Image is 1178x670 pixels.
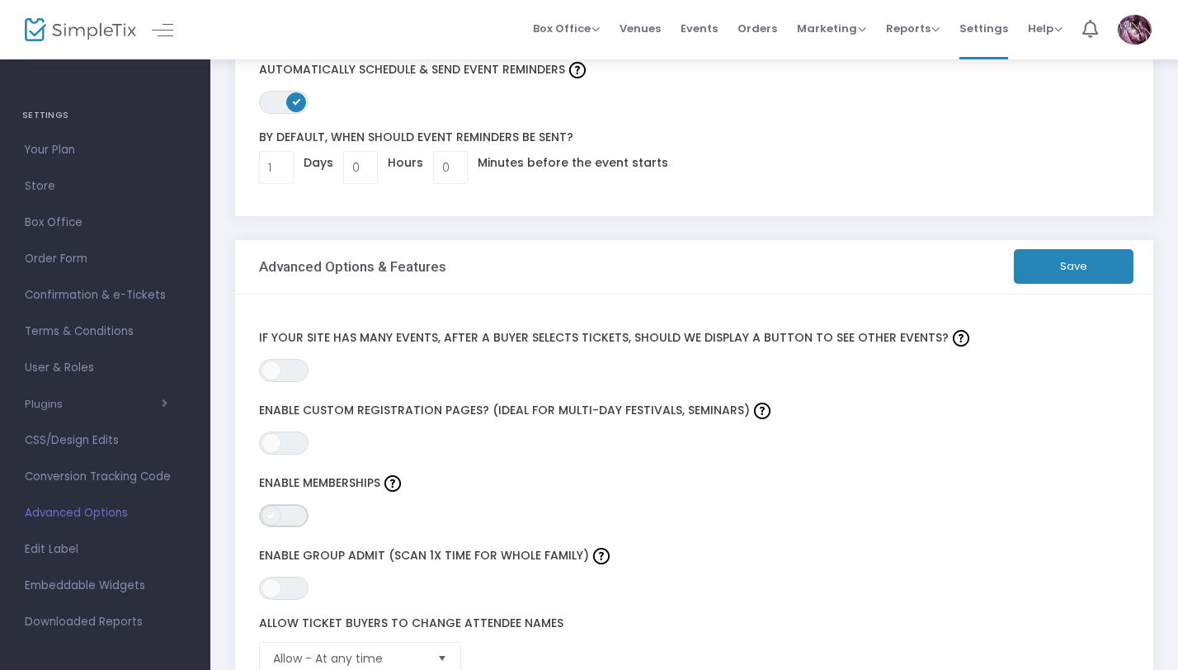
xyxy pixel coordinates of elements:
[478,154,668,172] label: Minutes before the event starts
[620,7,661,50] span: Venues
[681,7,718,50] span: Events
[886,21,940,36] span: Reports
[25,466,186,488] span: Conversion Tracking Code
[273,650,425,667] span: Allow - At any time
[25,398,167,411] button: Plugins
[259,326,1071,351] label: If your site has many events, after a buyer selects tickets, should we display a button to see ot...
[953,330,969,347] img: question-mark
[25,539,186,560] span: Edit Label
[25,321,186,342] span: Terms & Conditions
[959,7,1008,50] span: Settings
[292,97,300,105] span: ON
[388,154,423,172] label: Hours
[25,611,186,633] span: Downloaded Reports
[25,212,186,234] span: Box Office
[384,475,401,492] img: question-mark
[259,258,446,275] h3: Advanced Options & Features
[754,403,770,419] img: question-mark
[533,21,600,36] span: Box Office
[259,58,1130,83] label: Automatically schedule & send event Reminders
[1028,21,1063,36] span: Help
[259,471,1071,496] label: Enable Memberships
[797,21,866,36] span: Marketing
[259,616,1071,631] label: Allow Ticket Buyers To Change Attendee Names
[1014,249,1133,284] button: Save
[25,575,186,597] span: Embeddable Widgets
[22,99,188,132] h4: SETTINGS
[25,430,186,451] span: CSS/Design Edits
[259,399,1071,423] label: Enable custom registration pages? (Ideal for multi-day festivals, seminars)
[25,139,186,161] span: Your Plan
[25,285,186,306] span: Confirmation & e-Tickets
[25,248,186,270] span: Order Form
[737,7,777,50] span: Orders
[259,130,1130,145] label: By default, when should event Reminders be sent?
[259,544,1071,569] label: Enable group admit (Scan 1x time for whole family)
[593,548,610,564] img: question-mark
[25,357,186,379] span: User & Roles
[569,62,586,78] img: question-mark
[25,503,186,524] span: Advanced Options
[304,154,333,172] label: Days
[25,176,186,197] span: Store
